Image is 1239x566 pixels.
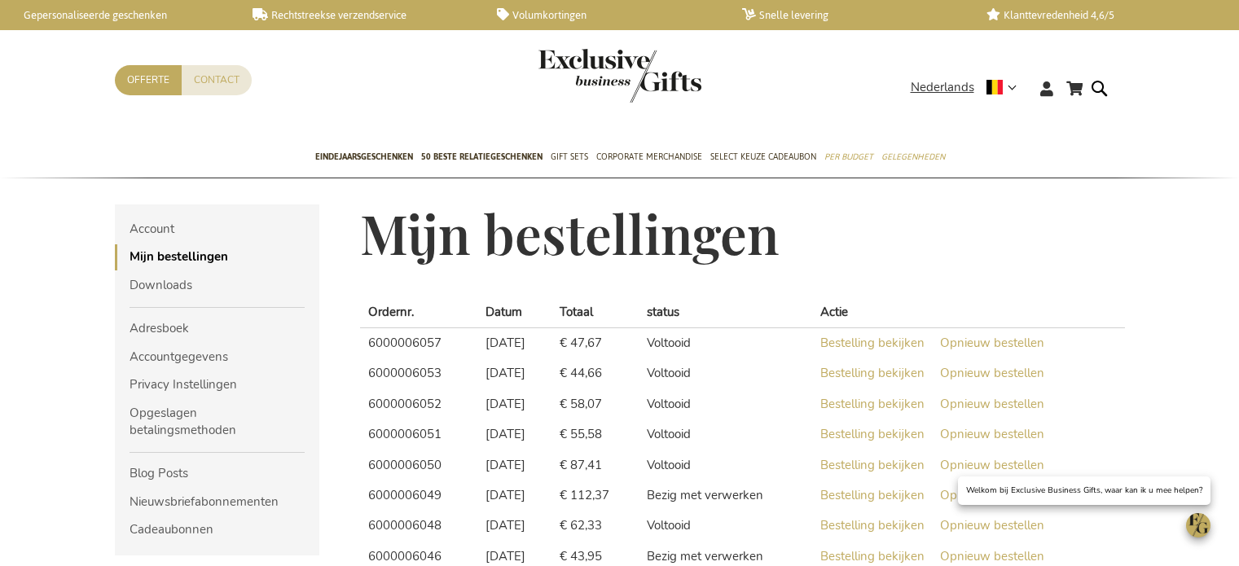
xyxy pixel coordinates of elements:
a: Snelle levering [742,8,960,22]
a: Offerte [115,65,182,95]
span: € 43,95 [560,548,602,564]
a: Opgeslagen betalingsmethoden [115,401,320,444]
td: 6000006050 [360,450,477,480]
span: € 47,67 [560,335,602,351]
td: [DATE] [477,328,551,358]
span: Mijn bestellingen [360,198,780,268]
span: Eindejaarsgeschenken [315,148,413,165]
span: € 87,41 [560,457,602,473]
td: Voltooid [638,511,811,541]
th: Datum [477,297,551,328]
td: [DATE] [477,389,551,419]
strong: Mijn bestellingen [115,244,320,270]
td: 6000006052 [360,389,477,419]
span: Gift Sets [551,148,588,165]
span: Bestelling bekijken [820,548,925,564]
a: Gepersonaliseerde geschenken [8,8,226,22]
a: Opnieuw bestellen [940,365,1044,381]
a: Opnieuw bestellen [940,548,1044,564]
span: Nederlands [911,78,974,97]
a: Volumkortingen [497,8,715,22]
td: [DATE] [477,511,551,541]
a: Blog Posts [115,461,320,486]
a: Bestelling bekijken [820,396,928,412]
td: [DATE] [477,480,551,511]
span: Bestelling bekijken [820,396,925,412]
td: Bezig met verwerken [638,480,811,511]
a: Opnieuw bestellen [940,517,1044,533]
img: Exclusive Business gifts logo [538,49,701,103]
a: store logo [538,49,620,103]
th: Ordernr. [360,297,477,328]
a: Opnieuw bestellen [940,396,1044,412]
span: Bestelling bekijken [820,487,925,503]
a: Opnieuw bestellen [940,426,1044,442]
div: Nederlands [911,78,1027,97]
td: [DATE] [477,419,551,450]
a: Bestelling bekijken [820,487,928,503]
a: Bestelling bekijken [820,457,928,473]
td: [DATE] [477,358,551,388]
td: 6000006053 [360,358,477,388]
a: Bestelling bekijken [820,365,928,381]
th: Actie [811,297,1124,328]
span: Bestelling bekijken [820,335,925,351]
a: Downloads [115,273,320,298]
span: Bestelling bekijken [820,365,925,381]
td: Voltooid [638,389,811,419]
a: Nieuwsbriefabonnementen [115,489,320,515]
a: Accountgegevens [115,344,320,370]
a: Bestelling bekijken [820,548,928,564]
td: 6000006048 [360,511,477,541]
span: Gelegenheden [881,148,945,165]
a: Account [115,217,320,242]
td: 6000006051 [360,419,477,450]
a: Bestelling bekijken [820,517,928,533]
span: € 112,37 [560,487,609,503]
th: Totaal [551,297,638,328]
a: Opnieuw bestellen [940,457,1044,473]
td: Voltooid [638,358,811,388]
span: € 55,58 [560,426,602,442]
a: Bestelling bekijken [820,335,928,351]
span: Corporate Merchandise [596,148,702,165]
span: Bestelling bekijken [820,457,925,473]
td: Voltooid [638,450,811,480]
span: Bestelling bekijken [820,426,925,442]
a: Klanttevredenheid 4,6/5 [986,8,1205,22]
td: Voltooid [638,419,811,450]
span: Select Keuze Cadeaubon [710,148,816,165]
span: Per Budget [824,148,873,165]
a: Contact [182,65,252,95]
span: € 44,66 [560,365,602,381]
a: Privacy Instellingen [115,372,320,397]
span: € 62,33 [560,517,602,533]
a: Rechtstreekse verzendservice [253,8,471,22]
th: status [638,297,811,328]
td: 6000006057 [360,328,477,358]
a: Opnieuw bestellen [940,487,1044,503]
a: Adresboek [115,316,320,341]
a: Opnieuw bestellen [940,335,1044,351]
td: [DATE] [477,450,551,480]
td: 6000006049 [360,480,477,511]
span: Bestelling bekijken [820,517,925,533]
a: Bestelling bekijken [820,426,928,442]
a: Cadeaubonnen [115,517,320,542]
td: Voltooid [638,328,811,358]
span: € 58,07 [560,396,602,412]
span: 50 beste relatiegeschenken [421,148,543,165]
